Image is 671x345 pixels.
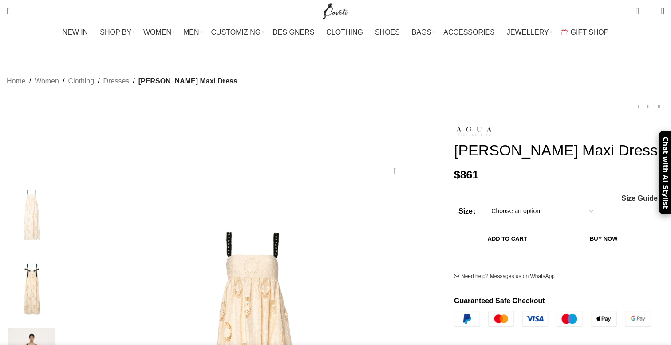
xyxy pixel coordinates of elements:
[636,4,643,11] span: 0
[326,28,363,36] span: CLOTHING
[646,2,655,20] div: My Wishlist
[458,206,476,217] label: Size
[454,297,545,305] strong: Guaranteed Safe Checkout
[454,273,555,280] a: Need help? Messages us on WhatsApp
[100,28,131,36] span: SHOP BY
[454,141,664,159] h1: [PERSON_NAME] Maxi Dress
[143,28,171,36] span: WOMEN
[454,169,460,181] span: $
[560,230,647,248] button: Buy now
[621,195,658,202] span: Size Guide
[183,24,202,41] a: MEN
[632,101,643,112] a: Previous product
[211,28,261,36] span: CUSTOMIZING
[2,24,669,41] div: Main navigation
[443,28,495,36] span: ACCESSORIES
[321,7,351,14] a: Site logo
[143,24,174,41] a: WOMEN
[571,28,609,36] span: GIFT SHOP
[4,254,59,323] img: Agua By Agua Bendita
[561,24,609,41] a: GIFT SHOP
[621,195,658,202] a: Size Guide
[443,24,498,41] a: ACCESSORIES
[458,230,556,248] button: Add to cart
[100,24,134,41] a: SHOP BY
[375,28,400,36] span: SHOES
[138,75,237,87] span: [PERSON_NAME] Maxi Dress
[454,169,478,181] bdi: 861
[654,101,664,112] a: Next product
[2,2,14,20] a: Search
[68,75,94,87] a: Clothing
[412,24,434,41] a: BAGS
[507,24,552,41] a: JEWELLERY
[7,75,237,87] nav: Breadcrumb
[63,28,88,36] span: NEW IN
[507,28,549,36] span: JEWELLERY
[631,2,643,20] a: 0
[211,24,264,41] a: CUSTOMIZING
[647,9,654,16] span: 0
[7,75,26,87] a: Home
[35,75,59,87] a: Women
[63,24,91,41] a: NEW IN
[375,24,403,41] a: SHOES
[272,24,317,41] a: DESIGNERS
[326,24,366,41] a: CLOTHING
[412,28,431,36] span: BAGS
[454,126,494,136] img: Agua By Agua Bendita
[561,29,568,35] img: GiftBag
[183,28,199,36] span: MEN
[272,28,314,36] span: DESIGNERS
[103,75,130,87] a: Dresses
[4,181,59,250] img: Agua By Agua Bendita Dresses
[454,311,651,327] img: guaranteed-safe-checkout-bordered.j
